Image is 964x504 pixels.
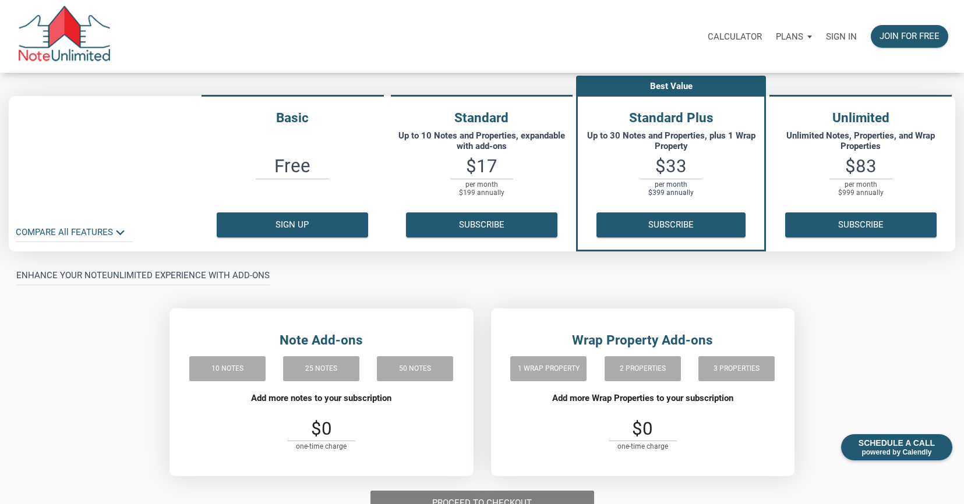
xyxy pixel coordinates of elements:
[507,393,778,414] p: Add more Wrap Properties to your subscription
[859,448,935,456] span: powered by Calendly
[198,108,387,128] h4: Basic
[450,179,513,197] p: per month $199 annually
[640,179,702,197] p: per month $399 annually
[387,108,577,128] h4: Standard
[772,130,949,151] p: Unlimited Notes, Properties, and Wrap Properties
[584,130,758,151] p: Up to 30 Notes and Properties, plus 1 Wrap Property
[766,157,955,175] h3: $83
[776,31,803,42] p: Plans
[708,31,762,42] p: Calculator
[406,212,557,237] button: Subscribe
[502,420,783,438] h3: $0
[578,157,764,175] h3: $33
[198,157,387,175] h3: Free
[864,18,955,55] a: Join for free
[181,420,462,438] h3: $0
[387,157,577,175] h3: $17
[578,77,764,95] p: Best Value
[393,130,571,151] p: Up to 10 Notes and Properties, expandable with add-ons
[181,331,462,350] h4: Note Add-ons
[502,331,783,350] h4: Wrap Property Add-ons
[217,212,368,237] button: Sign up
[871,25,948,48] button: Join for free
[578,108,764,128] h4: Standard Plus
[766,108,955,128] h4: Unlimited
[841,434,952,460] div: SCHEDULE A CALL
[16,225,113,239] p: COMPARE All FEATURES
[701,18,769,55] a: Calculator
[769,18,819,55] a: Plans
[16,268,270,282] p: ENHANCE YOUR NOTEUNLIMITED EXPERIENCE WITH ADD-ONS
[880,30,940,43] div: Join for free
[769,19,819,54] button: Plans
[186,393,457,414] p: Add more notes to your subscription
[596,212,746,237] button: Subscribe
[609,441,677,450] p: one-time charge
[819,18,864,55] a: Sign in
[112,225,129,242] i: keyboard_arrow_down
[17,6,111,67] img: NoteUnlimited
[829,179,892,197] p: per month $999 annually
[785,212,937,237] button: Subscribe
[826,31,857,42] p: Sign in
[287,441,355,450] p: one-time charge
